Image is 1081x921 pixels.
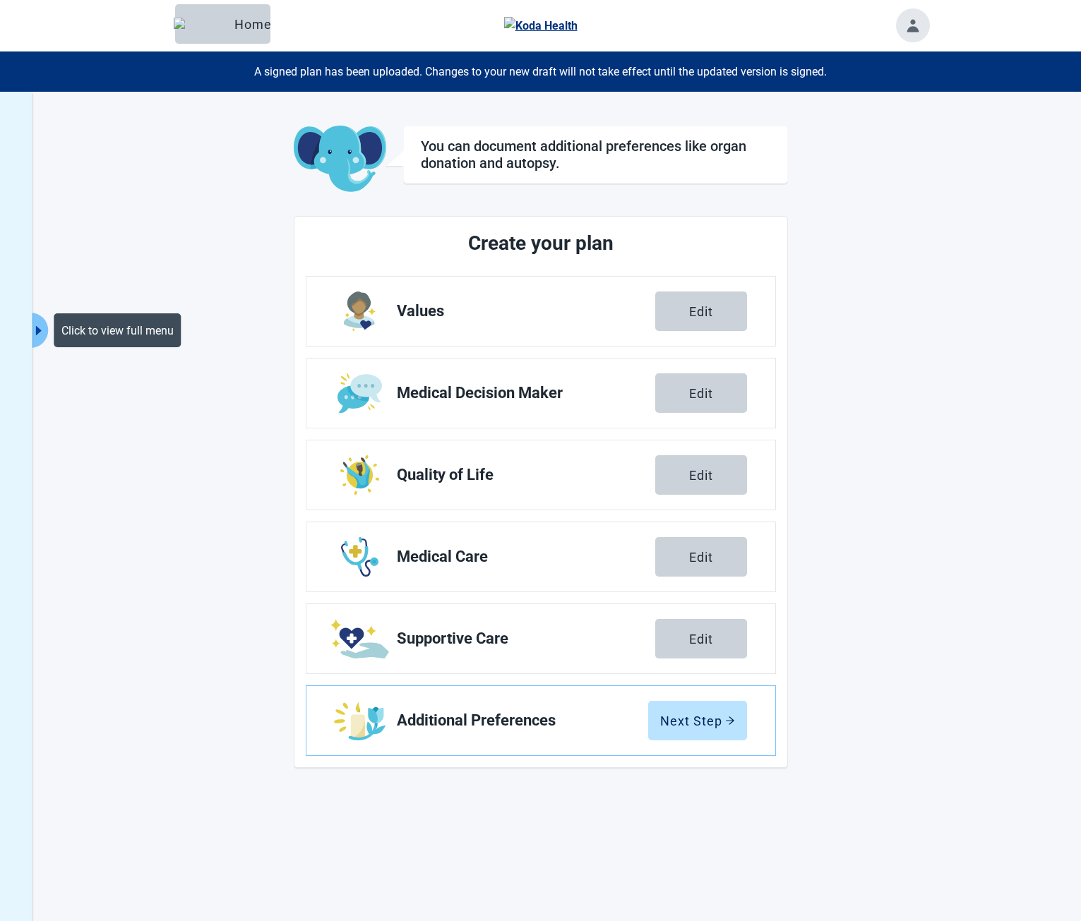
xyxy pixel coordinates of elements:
[294,126,386,193] img: Koda Elephant
[655,373,747,413] button: Edit
[660,714,735,728] div: Next Step
[655,291,747,331] button: Edit
[306,277,775,346] a: Edit Values section
[725,716,735,726] span: arrow-right
[306,440,775,510] a: Edit Quality of Life section
[397,385,655,402] span: Medical Decision Maker
[397,466,655,483] span: Quality of Life
[655,619,747,658] button: Edit
[359,228,723,259] h2: Create your plan
[397,630,655,647] span: Supportive Care
[689,386,713,400] div: Edit
[655,455,747,495] button: Edit
[306,604,775,673] a: Edit Supportive Care section
[655,537,747,577] button: Edit
[397,712,648,729] span: Additional Preferences
[397,303,655,320] span: Values
[54,313,181,347] div: Click to view full menu
[689,632,713,646] div: Edit
[689,304,713,318] div: Edit
[397,548,655,565] span: Medical Care
[896,8,930,42] button: Toggle account menu
[175,4,270,44] button: ElephantHome
[306,359,775,428] a: Edit Medical Decision Maker section
[648,701,747,740] button: Next Steparrow-right
[186,17,259,31] div: Home
[31,313,49,348] button: Expand menu
[689,468,713,482] div: Edit
[174,18,229,30] img: Elephant
[32,324,46,337] span: caret-right
[689,550,713,564] div: Edit
[153,126,929,768] main: Main content
[306,686,775,755] a: Edit Additional Preferences section
[504,17,578,35] img: Koda Health
[306,522,775,591] a: Edit Medical Care section
[421,138,770,171] h1: You can document additional preferences like organ donation and autopsy.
